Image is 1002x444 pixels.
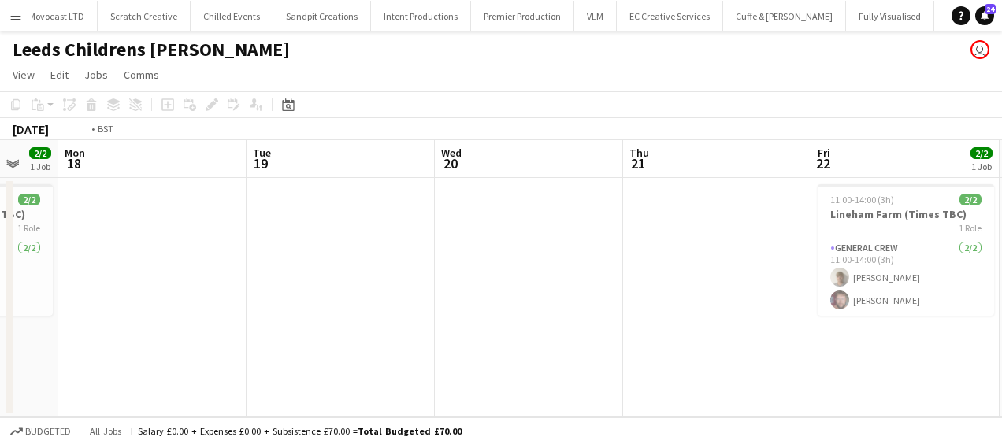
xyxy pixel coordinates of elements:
a: Edit [44,65,75,85]
a: Jobs [78,65,114,85]
a: View [6,65,41,85]
button: Intent Productions [371,1,471,31]
span: All jobs [87,425,124,437]
span: Jobs [84,68,108,82]
button: VLM [574,1,617,31]
button: Budgeted [8,423,73,440]
button: EC Creative Services [617,1,723,31]
h1: Leeds Childrens [PERSON_NAME] [13,38,290,61]
span: Budgeted [25,426,71,437]
span: View [13,68,35,82]
button: Premier Production [471,1,574,31]
app-user-avatar: Dominic Riley [970,40,989,59]
button: Scratch Creative [98,1,191,31]
div: [DATE] [13,121,49,137]
div: Salary £0.00 + Expenses £0.00 + Subsistence £70.00 = [138,425,462,437]
a: 24 [975,6,994,25]
button: Chilled Events [191,1,273,31]
button: Fully Visualised [846,1,934,31]
a: Comms [117,65,165,85]
button: Cuffe & [PERSON_NAME] [723,1,846,31]
span: Total Budgeted £70.00 [358,425,462,437]
span: 24 [985,4,996,14]
button: Sandpit Creations [273,1,371,31]
span: Comms [124,68,159,82]
button: Movocast LTD [16,1,98,31]
div: BST [98,123,113,135]
span: Edit [50,68,69,82]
